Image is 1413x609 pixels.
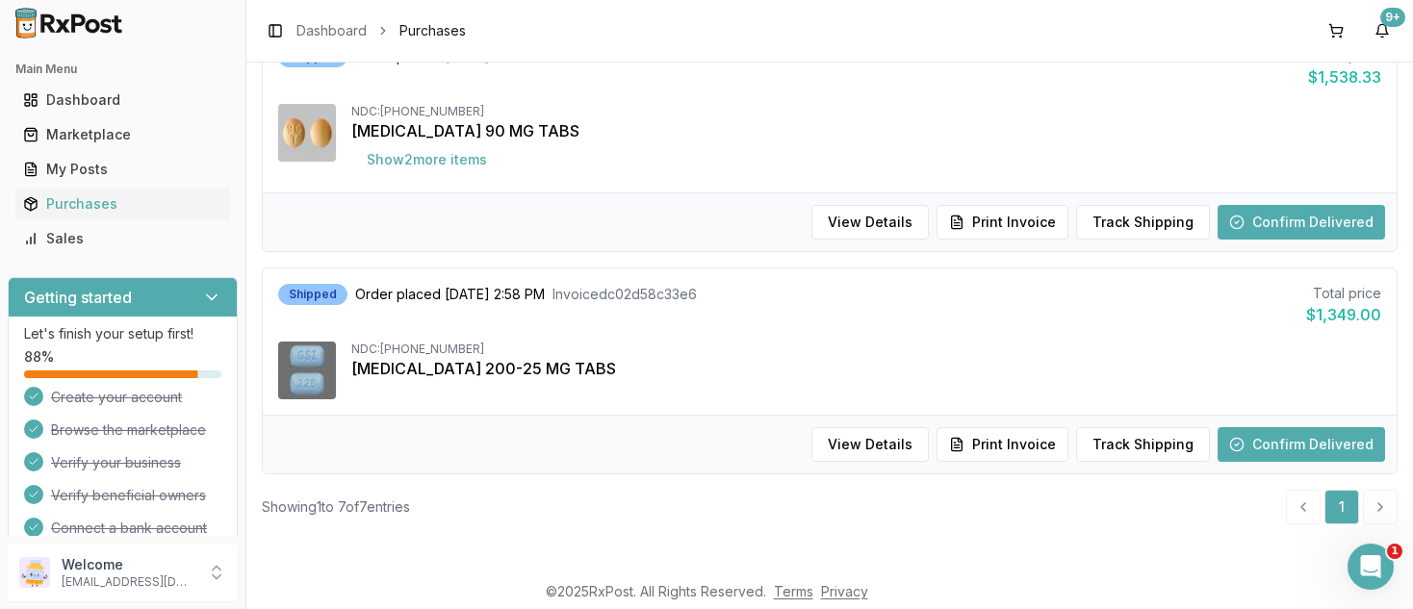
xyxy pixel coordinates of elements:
span: Connect a bank account [51,519,207,538]
nav: pagination [1286,490,1398,524]
span: Purchases [399,21,466,40]
button: Track Shipping [1076,205,1210,240]
a: Dashboard [296,21,367,40]
div: [MEDICAL_DATA] 90 MG TABS [351,119,1381,142]
div: 9+ [1380,8,1405,27]
button: Confirm Delivered [1218,205,1385,240]
button: View Details [811,205,929,240]
div: NDC: [PHONE_NUMBER] [351,342,1381,357]
button: Show2more items [351,142,502,177]
span: Verify beneficial owners [51,486,206,505]
a: 1 [1324,490,1359,524]
div: $1,538.33 [1308,65,1381,89]
nav: breadcrumb [296,21,466,40]
a: Dashboard [15,83,230,117]
div: Total price [1306,284,1381,303]
button: Dashboard [8,85,238,115]
button: Track Shipping [1076,427,1210,462]
div: Sales [23,229,222,248]
div: Purchases [23,194,222,214]
a: Marketplace [15,117,230,152]
a: Terms [774,583,813,599]
a: Privacy [821,583,868,599]
span: 88 % [24,347,54,367]
p: Let's finish your setup first! [24,324,221,343]
a: Sales [15,221,230,256]
div: Showing 1 to 7 of 7 entries [262,497,410,517]
span: Verify your business [51,453,181,472]
span: 1 [1387,544,1402,559]
img: Brilinta 90 MG TABS [278,104,336,162]
span: Invoice dc02d58c33e6 [552,285,697,304]
iframe: Intercom live chat [1348,544,1394,590]
button: My Posts [8,154,238,185]
button: 9+ [1367,15,1398,46]
a: Purchases [15,187,230,221]
button: Sales [8,223,238,254]
img: RxPost Logo [8,8,131,38]
div: Marketplace [23,125,222,144]
img: Descovy 200-25 MG TABS [278,342,336,399]
p: Welcome [62,555,195,574]
div: [MEDICAL_DATA] 200-25 MG TABS [351,357,1381,380]
h2: Main Menu [15,62,230,77]
button: Marketplace [8,119,238,150]
button: Print Invoice [937,427,1068,462]
div: Shipped [278,284,347,305]
div: My Posts [23,160,222,179]
button: Confirm Delivered [1218,427,1385,462]
span: Order placed [DATE] 2:58 PM [355,285,545,304]
h3: Getting started [24,286,132,309]
span: Browse the marketplace [51,420,206,440]
div: $1,349.00 [1306,303,1381,326]
button: Purchases [8,189,238,219]
span: Create your account [51,388,182,407]
div: Dashboard [23,90,222,110]
a: My Posts [15,152,230,187]
p: [EMAIL_ADDRESS][DOMAIN_NAME] [62,574,195,590]
div: NDC: [PHONE_NUMBER] [351,104,1381,119]
button: View Details [811,427,929,462]
button: Print Invoice [937,205,1068,240]
img: User avatar [19,557,50,588]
